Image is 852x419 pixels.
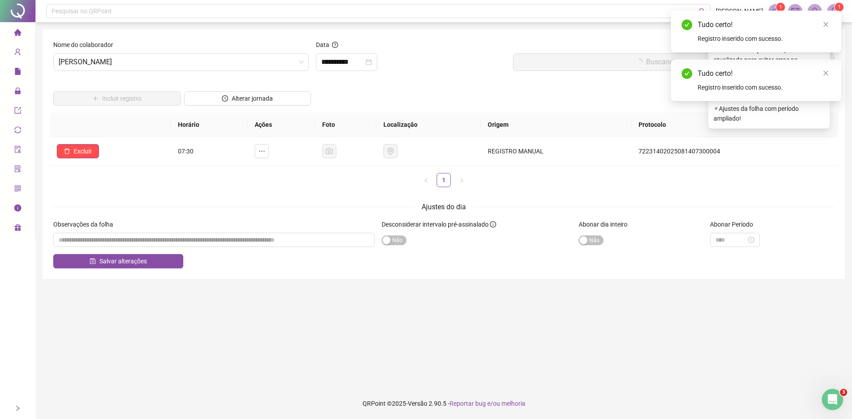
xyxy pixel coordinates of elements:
a: Close [821,20,831,29]
div: Registro inserido com sucesso. [698,34,831,43]
div: Tudo certo! [698,68,831,79]
span: check-circle [682,20,692,30]
span: 3 [840,389,847,396]
a: Close [821,68,831,78]
iframe: Intercom live chat [822,389,843,410]
div: Tudo certo! [698,20,831,30]
div: Registro inserido com sucesso. [698,82,831,92]
span: close [823,21,829,27]
span: close [823,70,829,76]
span: check-circle [682,68,692,79]
span: ⚬ Ajustes da folha com período ampliado! [714,104,824,123]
